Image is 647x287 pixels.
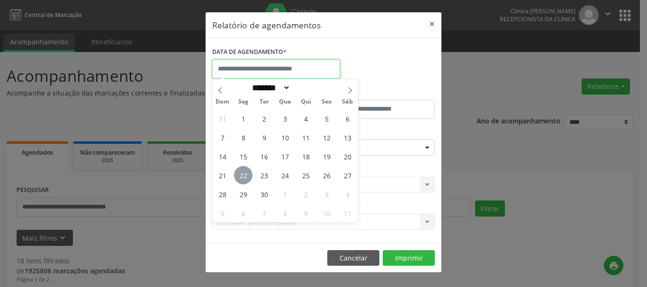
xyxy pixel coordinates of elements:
span: Setembro 26, 2025 [317,166,336,184]
span: Setembro 6, 2025 [338,109,357,128]
span: Setembro 10, 2025 [276,128,294,147]
span: Outubro 4, 2025 [338,185,357,203]
span: Setembro 1, 2025 [234,109,252,128]
span: Setembro 27, 2025 [338,166,357,184]
span: Setembro 16, 2025 [255,147,273,165]
span: Setembro 13, 2025 [338,128,357,147]
span: Outubro 9, 2025 [297,204,315,222]
span: Sáb [337,99,358,105]
span: Setembro 14, 2025 [213,147,232,165]
span: Setembro 28, 2025 [213,185,232,203]
span: Outubro 6, 2025 [234,204,252,222]
span: Outubro 10, 2025 [317,204,336,222]
span: Ter [254,99,275,105]
span: Setembro 11, 2025 [297,128,315,147]
button: Imprimir [383,250,435,266]
input: Year [290,83,322,93]
span: Outubro 8, 2025 [276,204,294,222]
label: ATÉ [326,85,435,100]
span: Outubro 1, 2025 [276,185,294,203]
span: Sex [316,99,337,105]
span: Setembro 30, 2025 [255,185,273,203]
select: Month [249,83,290,93]
span: Outubro 5, 2025 [213,204,232,222]
span: Outubro 2, 2025 [297,185,315,203]
span: Qui [296,99,316,105]
span: Outubro 7, 2025 [255,204,273,222]
span: Setembro 24, 2025 [276,166,294,184]
span: Setembro 2, 2025 [255,109,273,128]
span: Agosto 31, 2025 [213,109,232,128]
span: Setembro 23, 2025 [255,166,273,184]
span: Outubro 3, 2025 [317,185,336,203]
span: Outubro 11, 2025 [338,204,357,222]
span: Setembro 9, 2025 [255,128,273,147]
span: Setembro 29, 2025 [234,185,252,203]
span: Setembro 5, 2025 [317,109,336,128]
span: Setembro 22, 2025 [234,166,252,184]
span: Setembro 3, 2025 [276,109,294,128]
span: Setembro 17, 2025 [276,147,294,165]
span: Setembro 21, 2025 [213,166,232,184]
span: Setembro 20, 2025 [338,147,357,165]
span: Dom [212,99,233,105]
span: Setembro 8, 2025 [234,128,252,147]
span: Setembro 19, 2025 [317,147,336,165]
span: Setembro 7, 2025 [213,128,232,147]
span: Setembro 25, 2025 [297,166,315,184]
button: Close [422,12,441,35]
span: Setembro 18, 2025 [297,147,315,165]
span: Setembro 4, 2025 [297,109,315,128]
span: Seg [233,99,254,105]
h5: Relatório de agendamentos [212,19,321,31]
button: Cancelar [327,250,379,266]
span: Setembro 12, 2025 [317,128,336,147]
span: Setembro 15, 2025 [234,147,252,165]
span: Qua [275,99,296,105]
label: DATA DE AGENDAMENTO [212,45,287,60]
